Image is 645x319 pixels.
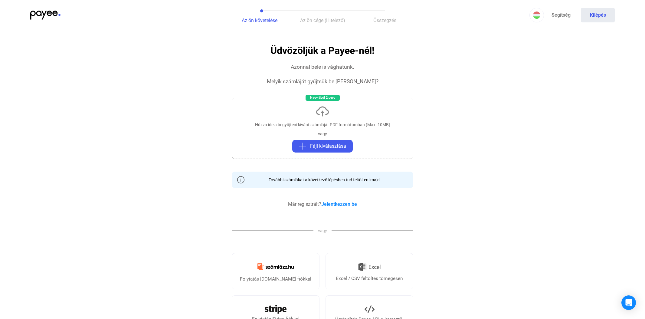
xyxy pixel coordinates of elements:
[242,18,279,23] span: Az ön követelései
[299,143,306,150] img: plus-grey
[237,176,244,183] img: info-grey-outline
[373,18,396,23] span: Összegzés
[358,261,381,273] img: Excel
[288,201,357,208] div: Már regisztrált?
[310,143,346,150] span: Fájl kiválasztása
[533,12,540,19] img: HU
[529,8,544,22] button: HU
[321,201,357,207] a: Jelentkezzen be
[336,275,403,282] div: Excel / CSV feltöltés tömegesen
[318,131,327,137] div: vagy
[264,177,381,183] div: További számlákat a következő lépésben tud feltölteni majd.
[254,260,297,274] img: Számlázz.hu
[326,253,413,289] a: Excel / CSV feltöltés tömegesen
[265,305,286,314] img: Stripe
[255,122,390,128] div: Húzza ide a begyűjteni kívánt számláját PDF formátumban (Max. 10MB)
[365,304,375,314] img: API
[621,295,636,310] div: Open Intercom Messenger
[30,11,61,20] img: payee-logo
[291,63,354,71] div: Azonnal bele is vághatunk.
[267,78,378,85] div: Melyik számláját gyűjtsük be [PERSON_NAME]?
[300,18,345,23] span: Az ön cége (Hitelező)
[544,8,578,22] a: Segítség
[232,253,319,289] a: Folytatás [DOMAIN_NAME] fiókkal
[240,275,311,283] div: Folytatás [DOMAIN_NAME] fiókkal
[270,45,375,56] h1: Üdvözöljük a Payee-nél!
[292,140,353,153] button: plus-greyFájl kiválasztása
[313,228,332,234] span: vagy
[581,8,615,22] button: Kilépés
[306,95,340,101] div: Nagyjából 2 perc
[315,104,330,119] img: upload-cloud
